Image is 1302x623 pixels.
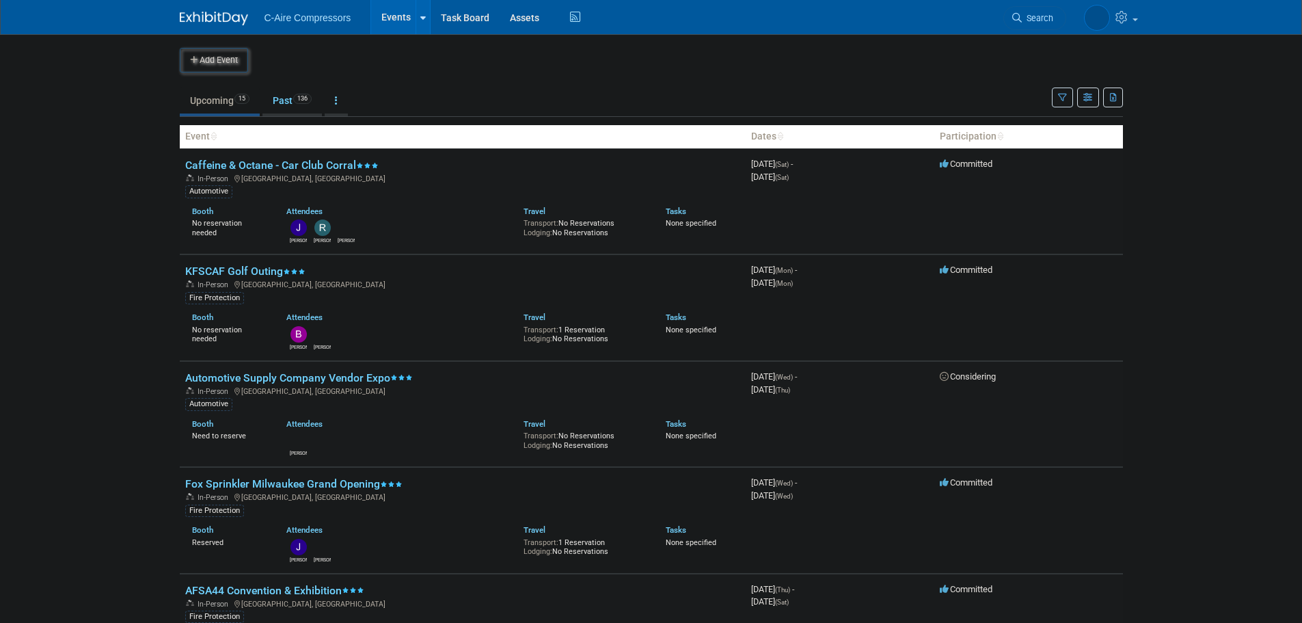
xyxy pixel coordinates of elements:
a: Tasks [666,419,686,429]
span: (Sat) [775,161,789,168]
span: (Thu) [775,386,790,394]
span: C-Aire Compressors [265,12,351,23]
span: (Sat) [775,598,789,606]
button: Add Event [180,48,248,72]
div: Travis Wieser [290,449,307,457]
th: Participation [934,125,1123,148]
div: [GEOGRAPHIC_DATA], [GEOGRAPHIC_DATA] [185,278,740,289]
div: Automotive [185,398,232,410]
span: - [795,477,797,488]
span: 136 [293,94,312,104]
div: Reserved [192,535,267,548]
a: KFSCAF Golf Outing [185,265,306,278]
span: (Wed) [775,373,793,381]
span: Lodging: [524,334,552,343]
a: Automotive Supply Company Vendor Expo [185,371,413,384]
span: (Thu) [775,586,790,594]
span: None specified [666,432,716,440]
span: In-Person [198,600,232,609]
span: - [795,371,797,382]
a: Tasks [666,207,686,216]
img: Travis Wieser [338,220,355,236]
span: - [791,159,793,169]
a: Search [1003,6,1066,30]
a: AFSA44 Convention & Exhibition [185,584,364,597]
div: Travis Wieser [338,236,355,244]
span: Committed [940,159,992,169]
span: None specified [666,219,716,228]
a: Booth [192,525,213,535]
span: Transport: [524,538,558,547]
a: Travel [524,419,545,429]
a: Booth [192,313,213,322]
div: Travis Wieser [314,343,331,351]
span: Committed [940,265,992,275]
a: Caffeine & Octane - Car Club Corral [185,159,379,172]
a: Attendees [286,525,323,535]
img: Jason Hedeen [290,539,307,555]
a: Booth [192,207,213,216]
span: (Sat) [775,174,789,181]
div: Fire Protection [185,292,244,304]
span: Transport: [524,219,558,228]
img: In-Person Event [186,174,194,181]
span: Lodging: [524,228,552,237]
div: Jason Hedeen [290,555,307,564]
span: [DATE] [751,265,797,275]
div: Fire Protection [185,611,244,623]
span: Search [1022,13,1053,23]
span: Transport: [524,326,558,334]
div: Automotive [185,185,232,198]
div: No reservation needed [192,216,267,237]
a: Booth [192,419,213,429]
span: [DATE] [751,596,789,607]
img: In-Person Event [186,493,194,500]
div: 1 Reservation No Reservations [524,323,645,344]
span: In-Person [198,387,232,396]
a: Attendees [286,313,323,322]
img: In-Person Event [186,600,194,607]
img: Travis Wieser [314,539,331,555]
a: Attendees [286,207,323,216]
a: Tasks [666,313,686,322]
div: Bryan Staszak [290,343,307,351]
img: Travis Wieser [314,326,331,343]
div: Jason Hedeen [290,236,307,244]
span: [DATE] [751,278,793,288]
a: Past136 [262,88,322,114]
span: Considering [940,371,996,382]
img: Travis Wieser [1084,5,1110,31]
span: None specified [666,326,716,334]
div: [GEOGRAPHIC_DATA], [GEOGRAPHIC_DATA] [185,598,740,609]
span: [DATE] [751,584,794,594]
span: [DATE] [751,477,797,488]
th: Dates [746,125,934,148]
img: Travis Wieser [290,432,307,449]
img: ExhibitDay [180,12,248,25]
span: [DATE] [751,172,789,182]
span: Transport: [524,432,558,440]
span: (Mon) [775,267,793,274]
th: Event [180,125,746,148]
a: Upcoming15 [180,88,260,114]
span: Committed [940,477,992,488]
span: (Wed) [775,492,793,500]
span: None specified [666,538,716,547]
span: [DATE] [751,490,793,501]
div: No Reservations No Reservations [524,216,645,237]
a: Travel [524,313,545,322]
span: In-Person [198,174,232,183]
span: (Wed) [775,479,793,487]
img: In-Person Event [186,280,194,287]
a: Sort by Participation Type [996,131,1003,142]
img: Roger Bergfeld [314,220,331,236]
a: Travel [524,525,545,535]
div: [GEOGRAPHIC_DATA], [GEOGRAPHIC_DATA] [185,172,740,183]
div: No reservation needed [192,323,267,344]
img: In-Person Event [186,387,194,394]
span: [DATE] [751,371,797,382]
span: Committed [940,584,992,594]
div: 1 Reservation No Reservations [524,535,645,557]
div: [GEOGRAPHIC_DATA], [GEOGRAPHIC_DATA] [185,385,740,396]
span: Lodging: [524,547,552,556]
